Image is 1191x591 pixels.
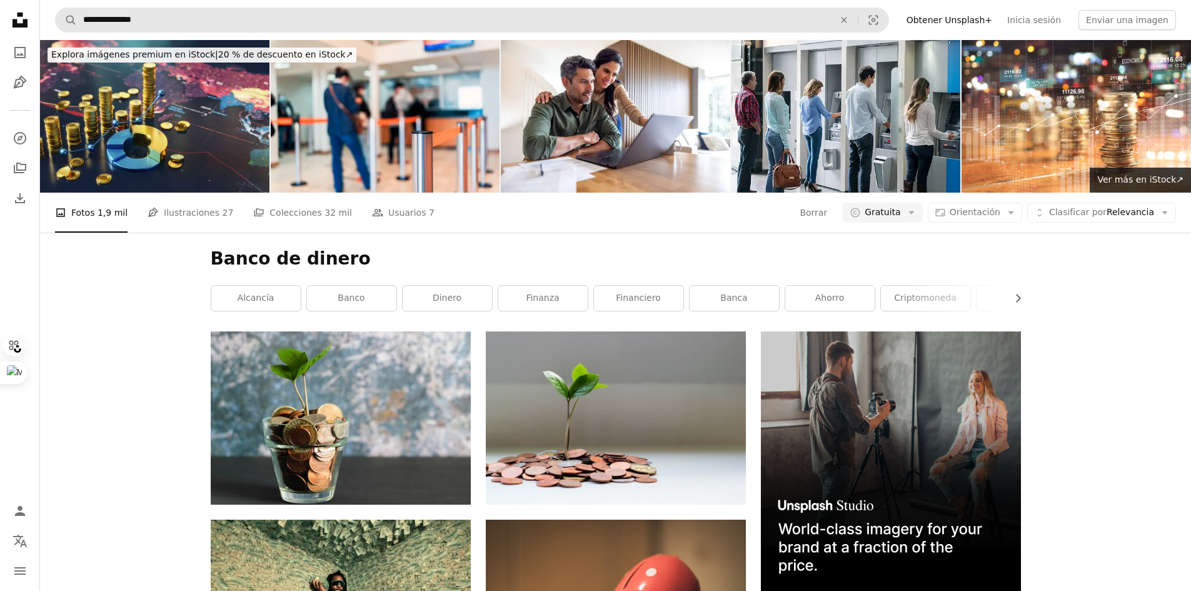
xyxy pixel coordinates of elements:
[324,206,352,220] span: 32 mil
[1097,174,1183,184] span: Ver más en iStock ↗
[498,286,588,311] a: finanza
[271,40,500,193] img: fila de personas al cajero del banco cajero fondo desenfocado
[1000,10,1068,30] a: Inicia sesión
[690,286,779,311] a: banca
[307,286,396,311] a: banco
[594,286,683,311] a: financiero
[1078,10,1176,30] button: Enviar una imagen
[8,126,33,151] a: Explorar
[40,40,364,70] a: Explora imágenes premium en iStock|20 % de descuento en iStock↗
[1007,286,1021,311] button: desplazar lista a la derecha
[1027,203,1176,223] button: Clasificar porRelevancia
[8,498,33,523] a: Iniciar sesión / Registrarse
[222,206,233,220] span: 27
[429,206,435,220] span: 7
[962,40,1191,193] img: Explosure doble con negocios gráficos de graph y filas de monedas para las finanzas en el fondo d...
[1090,168,1191,193] a: Ver más en iStock↗
[1049,207,1107,217] span: Clasificar por
[48,48,356,63] div: 20 % de descuento en iStock ↗
[8,70,33,95] a: Ilustraciones
[501,40,730,193] img: Loving couple organizing their home finances
[486,412,746,423] a: Planta verde en monedas redondas marrones
[799,203,828,223] button: Borrar
[8,8,33,35] a: Inicio — Unsplash
[950,207,1000,217] span: Orientación
[881,286,970,311] a: Criptomoneda
[977,286,1066,311] a: factura
[55,8,889,33] form: Encuentra imágenes en todo el sitio
[8,558,33,583] button: Menú
[731,40,961,193] img: Personas en una fila en un cajero automático
[56,8,77,32] button: Buscar en Unsplash
[148,193,233,233] a: Ilustraciones 27
[211,248,1021,270] h1: Banco de dinero
[830,8,858,32] button: Borrar
[865,206,901,219] span: Gratuita
[253,193,352,233] a: Colecciones 32 mil
[8,528,33,553] button: Idioma
[858,8,888,32] button: Búsqueda visual
[899,10,1000,30] a: Obtener Unsplash+
[40,40,269,193] img: Tendencias financieras globales mostradas a través de monedas, gráficos y una visualización de ma...
[372,193,435,233] a: Usuarios 7
[211,412,471,423] a: Planta verde en jarrón de vidrio transparente
[843,203,923,223] button: Gratuita
[928,203,1022,223] button: Orientación
[8,186,33,211] a: Historial de descargas
[8,156,33,181] a: Colecciones
[1049,206,1154,219] span: Relevancia
[51,49,218,59] span: Explora imágenes premium en iStock |
[785,286,875,311] a: ahorro
[211,331,471,505] img: Planta verde en jarrón de vidrio transparente
[211,286,301,311] a: alcancía
[8,40,33,65] a: Fotos
[486,331,746,505] img: Planta verde en monedas redondas marrones
[403,286,492,311] a: dinero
